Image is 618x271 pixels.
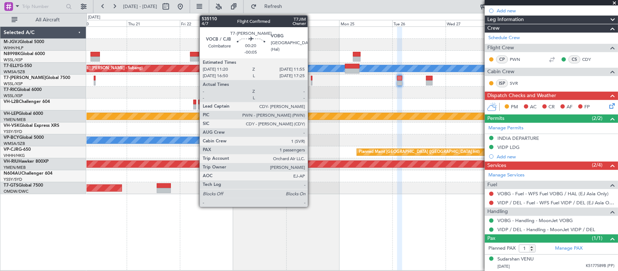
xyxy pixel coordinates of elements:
[497,256,534,263] div: Sudarshan VENU
[4,153,25,158] a: VHHH/HKG
[4,135,19,140] span: VP-BCY
[4,124,59,128] a: VH-VSKGlobal Express XRS
[488,125,524,132] a: Manage Permits
[487,92,556,100] span: Dispatch Checks and Weather
[4,40,20,44] span: M-JGVJ
[487,234,495,243] span: Pax
[488,34,520,42] a: Schedule Crew
[487,208,508,216] span: Handling
[8,14,79,26] button: All Aircraft
[392,20,446,26] div: Tue 26
[497,217,573,224] a: VOBG - Handling - MoonJet VOBG
[487,114,504,123] span: Permits
[4,117,26,122] a: YMEN/MEB
[4,52,45,56] a: N8998KGlobal 6000
[497,135,539,141] div: INDIA DEPARTURE
[4,147,31,152] a: VP-CJRG-650
[4,141,25,146] a: WMSA/SZB
[4,112,43,116] a: VH-LEPGlobal 6000
[123,3,157,10] span: [DATE] - [DATE]
[4,135,44,140] a: VP-BCYGlobal 5000
[233,20,286,26] div: Sat 23
[247,1,291,12] button: Refresh
[4,159,49,164] a: VH-RIUHawker 800XP
[446,20,499,26] div: Wed 27
[497,264,510,269] span: [DATE]
[88,14,100,21] div: [DATE]
[4,76,70,80] a: T7-[PERSON_NAME]Global 7500
[180,20,233,26] div: Fri 22
[4,129,22,134] a: YSSY/SYD
[4,147,18,152] span: VP-CJR
[510,80,526,87] a: SVR
[4,69,25,75] a: WMSA/SZB
[586,263,614,269] span: K5177589B (PP)
[4,45,24,51] a: WIHH/HLP
[19,17,76,22] span: All Aircraft
[4,112,18,116] span: VH-LEP
[4,183,43,188] a: T7-GTSGlobal 7500
[4,171,21,176] span: N604AU
[497,200,614,206] a: VIDP / DEL - Fuel - WFS Fuel VIDP / DEL (EJ Asia Only)
[4,64,20,68] span: T7-ELLY
[592,161,602,169] span: (2/4)
[4,100,19,104] span: VH-L2B
[258,4,289,9] span: Refresh
[22,1,64,12] input: Trip Number
[4,88,17,92] span: T7-RIC
[510,56,526,63] a: PWN
[487,181,497,189] span: Fuel
[4,40,44,44] a: M-JGVJGlobal 5000
[488,245,516,252] label: Planned PAX
[4,177,22,182] a: YSSY/SYD
[4,100,50,104] a: VH-L2BChallenger 604
[568,55,580,63] div: CS
[592,234,602,242] span: (1/1)
[487,68,514,76] span: Cabin Crew
[497,191,609,197] a: VOBG - Fuel - WFS Fuel VOBG / HAL (EJ Asia Only)
[127,20,180,26] div: Thu 21
[488,172,525,179] a: Manage Services
[511,104,518,111] span: PM
[497,154,614,160] div: Add new
[4,64,32,68] a: T7-ELLYG-550
[4,171,52,176] a: N604AUChallenger 604
[497,144,520,150] div: VIDP LDG
[286,20,339,26] div: Sun 24
[584,104,590,111] span: FP
[359,147,480,158] div: Planned Maint [GEOGRAPHIC_DATA] ([GEOGRAPHIC_DATA] Intl)
[339,20,392,26] div: Mon 25
[4,57,23,63] a: WSSL/XSP
[487,162,506,170] span: Services
[555,245,583,252] a: Manage PAX
[487,44,514,52] span: Flight Crew
[487,24,500,33] span: Crew
[496,79,508,87] div: ISP
[4,165,26,170] a: YMEN/MEB
[487,16,524,24] span: Leg Information
[496,55,508,63] div: CP
[530,104,537,111] span: AC
[4,124,20,128] span: VH-VSK
[4,183,18,188] span: T7-GTS
[4,81,23,87] a: WSSL/XSP
[497,226,595,233] a: VIDP / DEL - Handling - MoonJet VIDP / DEL
[4,52,20,56] span: N8998K
[73,20,127,26] div: Wed 20
[592,114,602,122] span: (2/2)
[548,104,555,111] span: CR
[4,76,46,80] span: T7-[PERSON_NAME]
[4,93,23,99] a: WSSL/XSP
[497,8,614,14] div: Add new
[582,56,598,63] a: CDY
[4,189,29,194] a: OMDW/DWC
[4,159,18,164] span: VH-RIU
[567,104,572,111] span: AF
[4,88,42,92] a: T7-RICGlobal 6000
